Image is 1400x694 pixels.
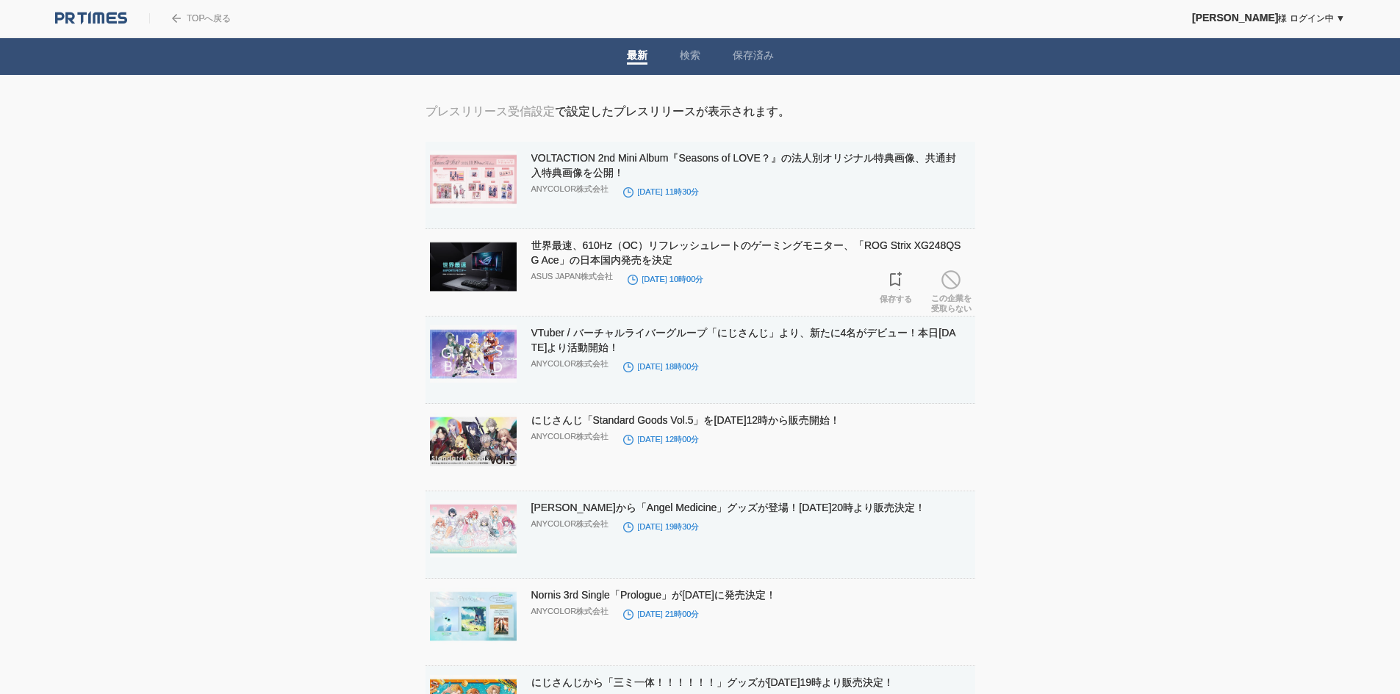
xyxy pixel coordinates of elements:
a: Nornis 3rd Single「Prologue」が[DATE]に発売決定！ [531,589,777,601]
a: 保存済み [733,49,774,65]
a: 保存する [880,267,912,304]
a: VOLTACTION 2nd Mini Album『​​Seasons of LOVE？』の法人別オリジナル特典画像、共通封入特典画像を公開！ [531,152,956,178]
img: VTuber / バーチャルライバーグループ「にじさんじ」より、新たに4名がデビュー！本日2025年8月14日(木)より活動開始！ [430,325,517,383]
a: プレスリリース受信設定 [426,105,555,118]
a: にじさんじから「三ミ一体！！！！！！」グッズが[DATE]19時より販売決定！ [531,676,894,688]
p: ASUS JAPAN株式会社 [531,271,614,282]
p: ANYCOLOR株式会社 [531,518,609,529]
p: ANYCOLOR株式会社 [531,431,609,442]
time: [DATE] 18時00分 [623,362,699,371]
span: [PERSON_NAME] [1192,12,1278,24]
time: [DATE] 19時30分 [623,522,699,531]
a: 検索 [680,49,700,65]
a: TOPへ戻る [149,13,231,24]
img: arrow.png [172,14,181,23]
p: ANYCOLOR株式会社 [531,606,609,617]
img: VOLTACTION 2nd Mini Album『​​Seasons of LOVE？』の法人別オリジナル特典画像、共通封入特典画像を公開！ [430,151,517,208]
p: ANYCOLOR株式会社 [531,358,609,369]
img: 世界最速、610Hz（OC）リフレッシュレートのゲーミングモニター、「ROG Strix XG248QSG Ace」の日本国内発売を決定 [430,238,517,295]
div: で設定したプレスリリースが表示されます。 [426,104,790,120]
img: Nornis 3rd Single「Prologue」が2025年10月29日(水)に発売決定！ [430,588,517,645]
time: [DATE] 11時30分 [623,187,699,196]
img: にじさんじから「Angel Medicine」グッズが登場！2025年8月14日(木)20時より販売決定！ [430,500,517,557]
a: [PERSON_NAME]から「Angel Medicine」グッズが登場！[DATE]20時より販売決定！ [531,502,926,513]
a: 世界最速、610Hz（OC）リフレッシュレートのゲーミングモニター、「ROG Strix XG248QSG Ace」の日本国内発売を決定 [531,239,961,266]
p: ANYCOLOR株式会社 [531,184,609,195]
time: [DATE] 21時00分 [623,610,699,618]
a: 最新 [627,49,647,65]
time: [DATE] 10時00分 [628,275,703,283]
a: VTuber / バーチャルライバーグループ「にじさんじ」より、新たに4名がデビュー！本日[DATE]より活動開始！ [531,327,956,353]
img: logo.png [55,11,127,26]
a: [PERSON_NAME]様 ログイン中 ▼ [1192,13,1345,24]
img: にじさんじ「Standard Goods Vol.5」を2025年8月15日(金)12時から販売開始！ [430,413,517,470]
a: この企業を受取らない [931,267,972,314]
time: [DATE] 12時00分 [623,435,699,444]
a: にじさんじ「Standard Goods Vol.5」を[DATE]12時から販売開始！ [531,414,841,426]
